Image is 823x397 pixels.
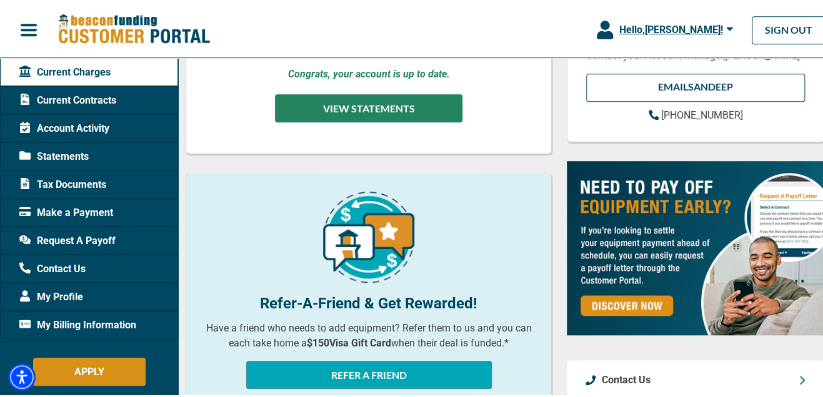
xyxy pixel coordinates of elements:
[19,175,106,190] span: Tax Documents
[586,72,805,100] a: EMAILSandeep
[649,106,743,121] a: [PHONE_NUMBER]
[19,288,83,303] span: My Profile
[602,371,651,386] p: Contact Us
[19,203,113,218] span: Make a Payment
[8,361,36,389] div: Accessibility Menu
[205,319,532,349] p: Have a friend who needs to add equipment? Refer them to us and you can each take home a when thei...
[19,316,136,331] span: My Billing Information
[33,356,146,384] button: APPLY
[323,190,414,281] img: refer-a-friend-icon.png
[19,91,116,106] span: Current Contracts
[19,232,116,247] span: Request A Payoff
[19,63,111,78] span: Current Charges
[661,107,743,119] span: [PHONE_NUMBER]
[307,335,391,347] b: $150 Visa Gift Card
[19,147,89,162] span: Statements
[19,260,86,275] span: Contact Us
[288,65,450,80] p: Congrats, your account is up to date.
[619,22,723,34] span: Hello, [PERSON_NAME] !
[19,119,109,134] span: Account Activity
[275,92,462,120] button: VIEW STATEMENTS
[205,290,532,313] p: Refer-A-Friend & Get Rewarded!
[246,359,492,387] button: REFER A FRIEND
[57,12,210,44] img: Beacon Funding Customer Portal Logo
